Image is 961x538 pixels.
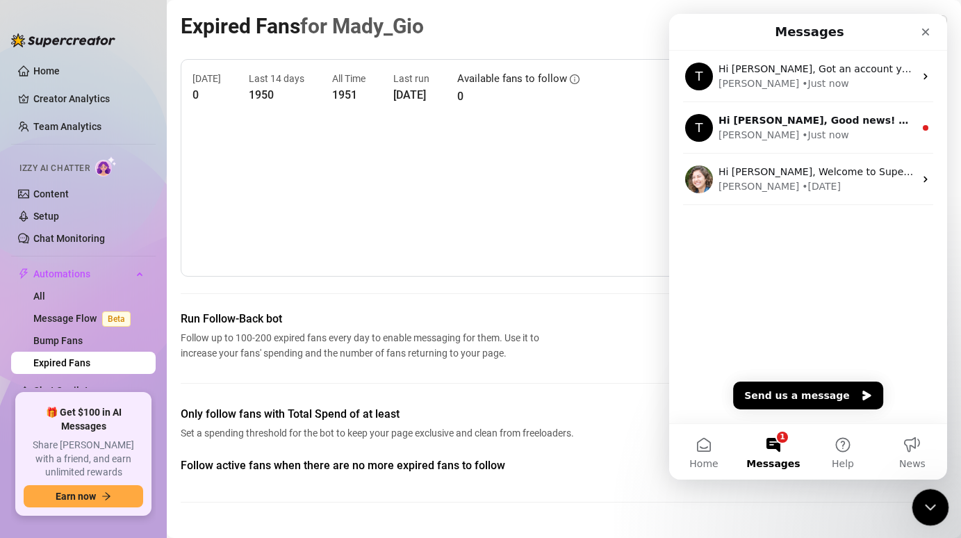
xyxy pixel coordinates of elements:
article: All Time [332,71,365,86]
img: Chat Copilot [18,386,27,396]
article: Expired Fans [181,10,424,42]
article: 1951 [332,86,365,104]
img: AI Chatter [95,156,117,177]
a: Expired Fans [33,357,90,368]
a: Message FlowBeta [33,313,136,324]
article: 1950 [249,86,304,104]
a: Setup [33,211,59,222]
article: [DATE] [192,71,221,86]
span: Only follow fans with Total Spend of at least [181,406,578,423]
iframe: Intercom live chat [669,14,947,480]
span: Earn now [56,491,96,502]
article: Last 14 days [249,71,304,86]
span: 🎁 Get $100 in AI Messages [24,406,143,433]
span: for Mady_Gio [300,14,424,38]
img: logo-BBDzfeDw.svg [11,33,115,47]
span: Share [PERSON_NAME] with a friend, and earn unlimited rewards [24,439,143,480]
a: Bump Fans [33,335,83,346]
span: thunderbolt [18,268,29,279]
a: All [33,291,45,302]
article: [DATE] [393,86,429,104]
article: 0 [192,86,221,104]
span: Follow up to 100-200 expired fans every day to enable messaging for them. Use it to increase your... [181,330,545,361]
button: Earn nowarrow-right [24,485,143,507]
article: Last run [393,71,429,86]
span: Izzy AI Chatter [19,162,90,175]
span: Chat Copilot [33,380,132,402]
article: 0 [457,88,580,105]
a: Creator Analytics [33,88,145,110]
article: Available fans to follow [457,71,567,88]
a: Content [33,188,69,199]
span: Run Follow-Back bot [181,311,545,327]
span: arrow-right [101,491,111,501]
span: Automations [33,263,132,285]
span: Follow active fans when there are no more expired fans to follow [181,457,578,474]
a: Team Analytics [33,121,101,132]
a: Home [33,65,60,76]
iframe: Intercom live chat [912,489,949,526]
span: Beta [102,311,131,327]
span: Set a spending threshold for the bot to keep your page exclusive and clean from freeloaders. [181,425,578,441]
span: info-circle [570,74,580,84]
a: Chat Monitoring [33,233,105,244]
